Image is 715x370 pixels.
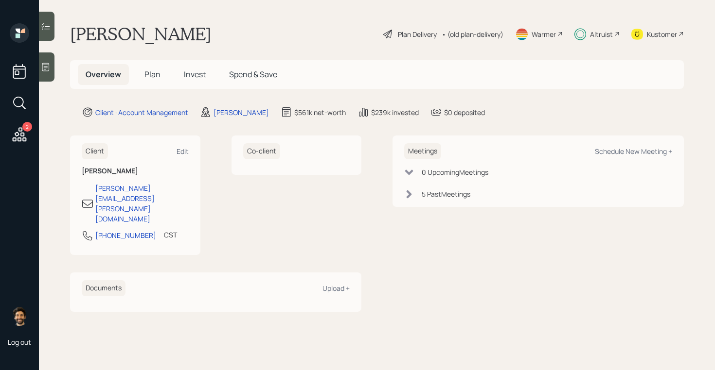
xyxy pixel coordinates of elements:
div: $0 deposited [444,107,485,118]
div: 2 [22,122,32,132]
div: Client · Account Management [95,107,188,118]
div: Schedule New Meeting + [595,147,672,156]
div: [PERSON_NAME][EMAIL_ADDRESS][PERSON_NAME][DOMAIN_NAME] [95,183,189,224]
div: $239k invested [371,107,419,118]
span: Overview [86,69,121,80]
div: [PHONE_NUMBER] [95,230,156,240]
div: $561k net-worth [294,107,346,118]
div: Upload + [322,284,350,293]
h6: [PERSON_NAME] [82,167,189,175]
h6: Co-client [243,143,280,159]
h6: Client [82,143,108,159]
h6: Documents [82,280,125,296]
div: 5 Past Meeting s [422,189,470,199]
span: Plan [144,69,161,80]
h1: [PERSON_NAME] [70,23,212,45]
div: 0 Upcoming Meeting s [422,167,488,177]
div: Edit [177,147,189,156]
div: Kustomer [647,29,677,39]
span: Invest [184,69,206,80]
div: CST [164,230,177,240]
div: • (old plan-delivery) [442,29,503,39]
div: Altruist [590,29,613,39]
div: Log out [8,337,31,347]
img: eric-schwartz-headshot.png [10,306,29,326]
h6: Meetings [404,143,441,159]
div: Plan Delivery [398,29,437,39]
span: Spend & Save [229,69,277,80]
div: Warmer [532,29,556,39]
div: [PERSON_NAME] [214,107,269,118]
